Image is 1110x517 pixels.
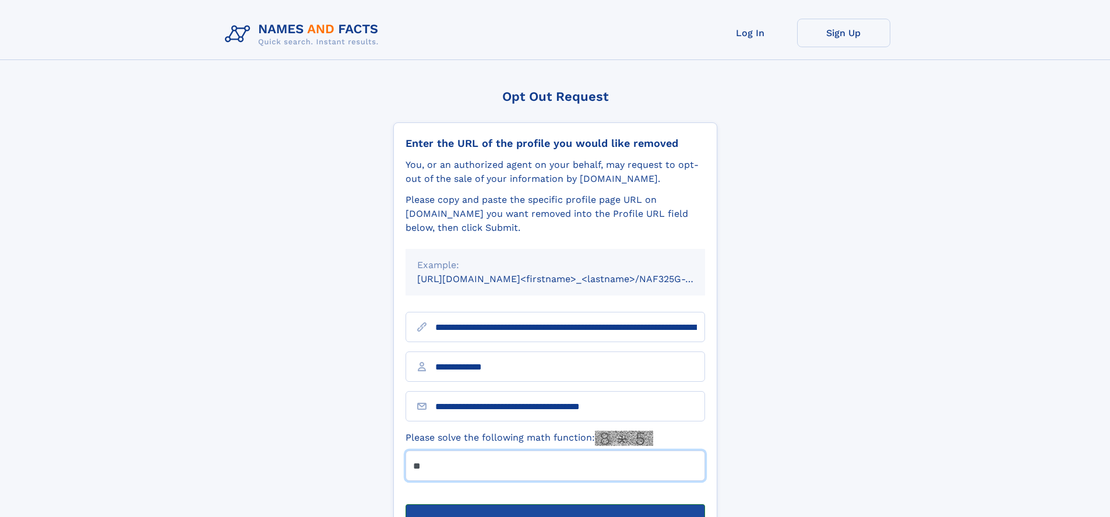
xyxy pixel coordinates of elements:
[406,158,705,186] div: You, or an authorized agent on your behalf, may request to opt-out of the sale of your informatio...
[220,19,388,50] img: Logo Names and Facts
[797,19,890,47] a: Sign Up
[406,193,705,235] div: Please copy and paste the specific profile page URL on [DOMAIN_NAME] you want removed into the Pr...
[704,19,797,47] a: Log In
[406,431,653,446] label: Please solve the following math function:
[393,89,717,104] div: Opt Out Request
[417,273,727,284] small: [URL][DOMAIN_NAME]<firstname>_<lastname>/NAF325G-xxxxxxxx
[417,258,693,272] div: Example:
[406,137,705,150] div: Enter the URL of the profile you would like removed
